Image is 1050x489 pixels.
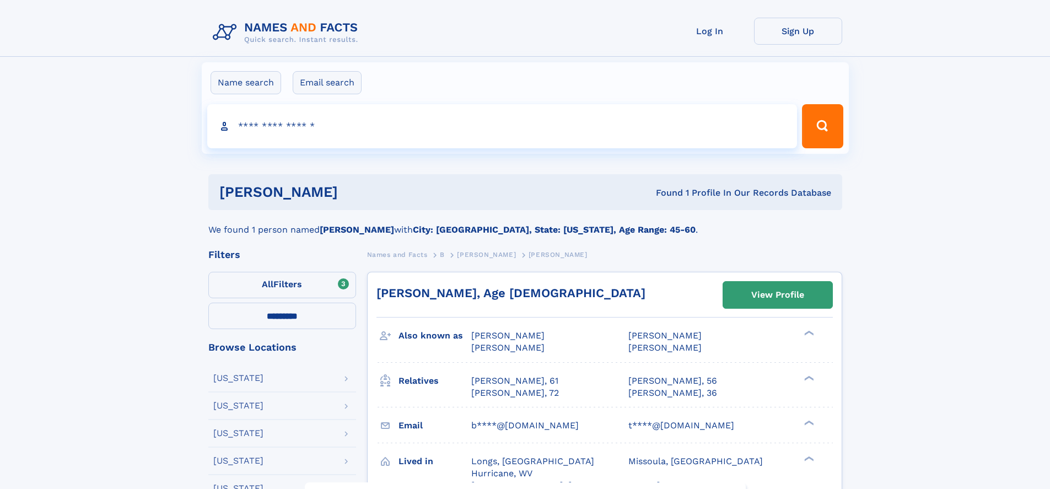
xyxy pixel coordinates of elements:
div: Filters [208,250,356,260]
label: Email search [293,71,362,94]
a: [PERSON_NAME], 36 [628,387,717,399]
label: Filters [208,272,356,298]
button: Search Button [802,104,843,148]
div: ❯ [801,330,815,337]
div: Browse Locations [208,342,356,352]
span: [PERSON_NAME] [457,251,516,259]
a: B [440,248,445,261]
span: [PERSON_NAME] [628,330,702,341]
div: View Profile [751,282,804,308]
div: Found 1 Profile In Our Records Database [497,187,831,199]
span: [PERSON_NAME] [628,342,702,353]
span: Hurricane, WV [471,468,532,479]
b: City: [GEOGRAPHIC_DATA], State: [US_STATE], Age Range: 45-60 [413,224,696,235]
span: B [440,251,445,259]
div: [US_STATE] [213,456,263,465]
span: Longs, [GEOGRAPHIC_DATA] [471,456,594,466]
label: Name search [211,71,281,94]
a: Sign Up [754,18,842,45]
span: [PERSON_NAME] [529,251,588,259]
div: ❯ [801,419,815,426]
div: ❯ [801,374,815,381]
span: All [262,279,273,289]
div: ❯ [801,455,815,462]
h3: Relatives [399,372,471,390]
a: Log In [666,18,754,45]
h3: Also known as [399,326,471,345]
div: [US_STATE] [213,429,263,438]
img: Logo Names and Facts [208,18,367,47]
h1: [PERSON_NAME] [219,185,497,199]
input: search input [207,104,798,148]
div: [US_STATE] [213,374,263,383]
span: Missoula, [GEOGRAPHIC_DATA] [628,456,763,466]
a: [PERSON_NAME], 56 [628,375,717,387]
a: [PERSON_NAME], 61 [471,375,558,387]
a: View Profile [723,282,832,308]
a: Names and Facts [367,248,428,261]
b: [PERSON_NAME] [320,224,394,235]
div: We found 1 person named with . [208,210,842,237]
h3: Email [399,416,471,435]
div: [US_STATE] [213,401,263,410]
span: [PERSON_NAME] [471,342,545,353]
h3: Lived in [399,452,471,471]
a: [PERSON_NAME], 72 [471,387,559,399]
span: [PERSON_NAME] [471,330,545,341]
a: [PERSON_NAME] [457,248,516,261]
a: [PERSON_NAME], Age [DEMOGRAPHIC_DATA] [376,286,645,300]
